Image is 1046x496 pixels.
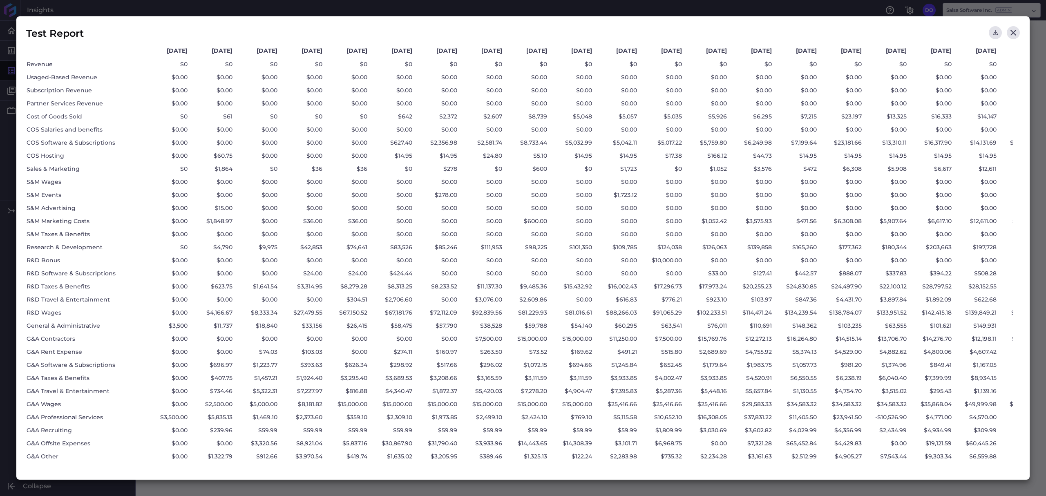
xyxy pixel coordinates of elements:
[772,97,817,110] div: $0.00
[368,175,413,188] div: $0.00
[233,84,278,97] div: $0.00
[682,110,727,123] div: $5,926
[233,71,278,84] div: $0.00
[323,97,368,110] div: $0.00
[817,136,862,149] div: $23,181.66
[323,175,368,188] div: $0.00
[503,228,548,241] div: $0.00
[952,110,997,123] div: $14,147
[413,228,458,241] div: $0.00
[682,97,727,110] div: $0.00
[503,201,548,214] div: $0.00
[727,58,772,71] div: $0
[368,58,413,71] div: $0
[862,149,907,162] div: $14.95
[997,162,1042,175] div: $14,802
[548,149,592,162] div: $14.95
[323,58,368,71] div: $0
[233,214,278,228] div: $0.00
[548,201,592,214] div: $0.00
[458,110,503,123] div: $2,607
[772,84,817,97] div: $0.00
[26,162,143,175] div: Sales & Marketing
[952,136,997,149] div: $14,131.69
[143,84,188,97] div: $0.00
[458,71,503,84] div: $0.00
[862,162,907,175] div: $5,908
[368,84,413,97] div: $0.00
[503,188,548,201] div: $0.00
[862,136,907,149] div: $13,310.11
[907,136,952,149] div: $16,317.90
[637,201,682,214] div: $0.00
[323,110,368,123] div: $0
[637,110,682,123] div: $5,035
[817,149,862,162] div: $14.95
[1007,26,1020,39] button: Close
[637,162,682,175] div: $0
[862,58,907,71] div: $0
[278,58,323,71] div: $0
[772,110,817,123] div: $7,215
[188,84,233,97] div: $0.00
[458,201,503,214] div: $0.00
[143,71,188,84] div: $0.00
[592,162,637,175] div: $1,723
[233,149,278,162] div: $0.00
[997,123,1042,136] div: $0.00
[772,188,817,201] div: $0.00
[637,71,682,84] div: $0.00
[548,188,592,201] div: $0.00
[682,162,727,175] div: $1,052
[278,201,323,214] div: $0.00
[503,136,548,149] div: $8,733.44
[592,201,637,214] div: $0.00
[682,228,727,241] div: $0.00
[862,214,907,228] div: $5,907.64
[952,162,997,175] div: $12,611
[592,97,637,110] div: $0.00
[997,84,1042,97] div: $0.00
[323,214,368,228] div: $36.00
[278,149,323,162] div: $0.00
[503,214,548,228] div: $600.00
[368,188,413,201] div: $0.00
[278,228,323,241] div: $0.00
[143,228,188,241] div: $0.00
[907,97,952,110] div: $0.00
[233,228,278,241] div: $0.00
[817,162,862,175] div: $6,308
[592,188,637,201] div: $1,723.12
[26,84,143,97] div: Subscription Revenue
[862,123,907,136] div: $0.00
[727,84,772,97] div: $0.00
[548,175,592,188] div: $0.00
[188,110,233,123] div: $61
[26,97,143,110] div: Partner Services Revenue
[997,188,1042,201] div: $0.00
[548,84,592,97] div: $0.00
[413,162,458,175] div: $278
[592,136,637,149] div: $5,042.11
[637,58,682,71] div: $0
[413,149,458,162] div: $14.95
[278,123,323,136] div: $0.00
[26,58,143,71] div: Revenue
[989,26,1002,39] button: Download
[233,136,278,149] div: $0.00
[727,201,772,214] div: $0.00
[682,58,727,71] div: $0
[907,58,952,71] div: $0
[413,58,458,71] div: $0
[323,188,368,201] div: $0.00
[368,149,413,162] div: $14.95
[548,162,592,175] div: $0
[997,175,1042,188] div: $0.00
[772,123,817,136] div: $0.00
[592,214,637,228] div: $0.00
[278,188,323,201] div: $0.00
[323,84,368,97] div: $0.00
[727,228,772,241] div: $0.00
[907,123,952,136] div: $0.00
[188,241,233,254] div: $4,790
